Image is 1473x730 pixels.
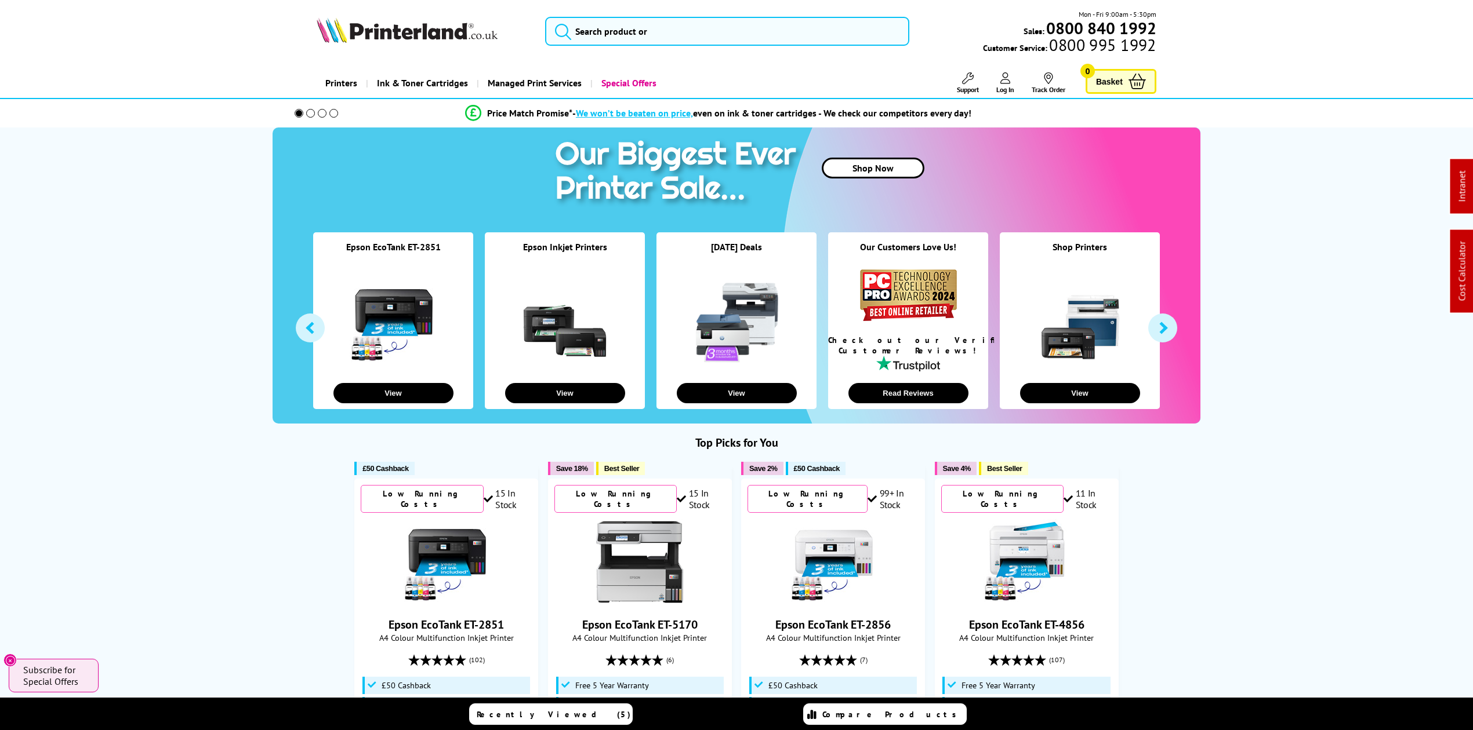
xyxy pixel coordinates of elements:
[505,383,625,403] button: View
[1044,23,1156,34] a: 0800 840 1992
[389,617,504,632] a: Epson EcoTank ET-2851
[361,485,484,513] div: Low Running Costs
[828,241,988,267] div: Our Customers Love Us!
[1080,64,1095,78] span: 0
[317,68,366,98] a: Printers
[572,107,971,119] div: - even on ink & toner cartridges - We check our competitors every day!
[548,462,594,475] button: Save 18%
[3,654,17,667] button: Close
[656,241,817,267] div: [DATE] Deals
[382,681,431,690] span: £50 Cashback
[1456,171,1468,202] a: Intranet
[941,485,1064,513] div: Low Running Costs
[957,85,979,94] span: Support
[749,464,777,473] span: Save 2%
[677,383,797,403] button: View
[346,241,441,253] a: Epson EcoTank ET-2851
[1024,25,1044,36] span: Sales:
[979,462,1028,475] button: Best Seller
[1086,69,1156,94] a: Basket 0
[790,519,877,605] img: Epson EcoTank ET-2856
[748,632,919,643] span: A4 Colour Multifunction Inkjet Printer
[741,462,783,475] button: Save 2%
[983,596,1070,608] a: Epson EcoTank ET-4856
[803,703,967,725] a: Compare Products
[366,68,477,98] a: Ink & Toner Cartridges
[1047,39,1156,50] span: 0800 995 1992
[1049,649,1065,671] span: (107)
[1000,241,1160,267] div: Shop Printers
[768,681,818,690] span: £50 Cashback
[1064,487,1112,510] div: 11 In Stock
[987,464,1022,473] span: Best Seller
[1032,72,1065,94] a: Track Order
[969,617,1084,632] a: Epson EcoTank ET-4856
[596,462,645,475] button: Best Seller
[790,596,877,608] a: Epson EcoTank ET-2856
[554,632,725,643] span: A4 Colour Multifunction Inkjet Printer
[317,17,498,43] img: Printerland Logo
[523,241,607,253] a: Epson Inkjet Printers
[361,632,532,643] span: A4 Colour Multifunction Inkjet Printer
[941,632,1112,643] span: A4 Colour Multifunction Inkjet Printer
[1046,17,1156,39] b: 0800 840 1992
[996,85,1014,94] span: Log In
[748,485,868,513] div: Low Running Costs
[596,596,683,608] a: Epson EcoTank ET-5170
[996,72,1014,94] a: Log In
[477,68,590,98] a: Managed Print Services
[962,681,1035,690] span: Free 5 Year Warranty
[545,17,909,46] input: Search product or
[786,462,846,475] button: £50 Cashback
[278,103,1158,123] li: modal_Promise
[403,519,490,605] img: Epson EcoTank ET-2851
[943,464,971,473] span: Save 4%
[333,383,453,403] button: View
[666,649,674,671] span: (6)
[596,519,683,605] img: Epson EcoTank ET-5170
[983,519,1070,605] img: Epson EcoTank ET-4856
[469,649,485,671] span: (102)
[477,709,631,720] span: Recently Viewed (5)
[575,681,649,690] span: Free 5 Year Warranty
[1020,383,1140,403] button: View
[1096,74,1123,89] span: Basket
[469,703,633,725] a: Recently Viewed (5)
[554,485,677,513] div: Low Running Costs
[848,383,968,403] button: Read Reviews
[582,617,698,632] a: Epson EcoTank ET-5170
[828,335,988,356] div: Check out our Verified Customer Reviews!
[403,596,490,608] a: Epson EcoTank ET-2851
[484,487,532,510] div: 15 In Stock
[23,664,87,687] span: Subscribe for Special Offers
[935,462,977,475] button: Save 4%
[868,487,919,510] div: 99+ In Stock
[860,649,868,671] span: (7)
[775,617,891,632] a: Epson EcoTank ET-2856
[677,487,725,510] div: 15 In Stock
[604,464,640,473] span: Best Seller
[983,39,1156,53] span: Customer Service:
[822,709,963,720] span: Compare Products
[556,464,588,473] span: Save 18%
[1456,242,1468,301] a: Cost Calculator
[354,462,414,475] button: £50 Cashback
[317,17,531,45] a: Printerland Logo
[822,158,924,178] a: Shop Now
[362,464,408,473] span: £50 Cashback
[549,127,808,218] img: printer sale
[1079,9,1156,20] span: Mon - Fri 9:00am - 5:30pm
[957,72,979,94] a: Support
[377,68,468,98] span: Ink & Toner Cartridges
[487,107,572,119] span: Price Match Promise*
[590,68,665,98] a: Special Offers
[576,107,693,119] span: We won’t be beaten on price,
[794,464,840,473] span: £50 Cashback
